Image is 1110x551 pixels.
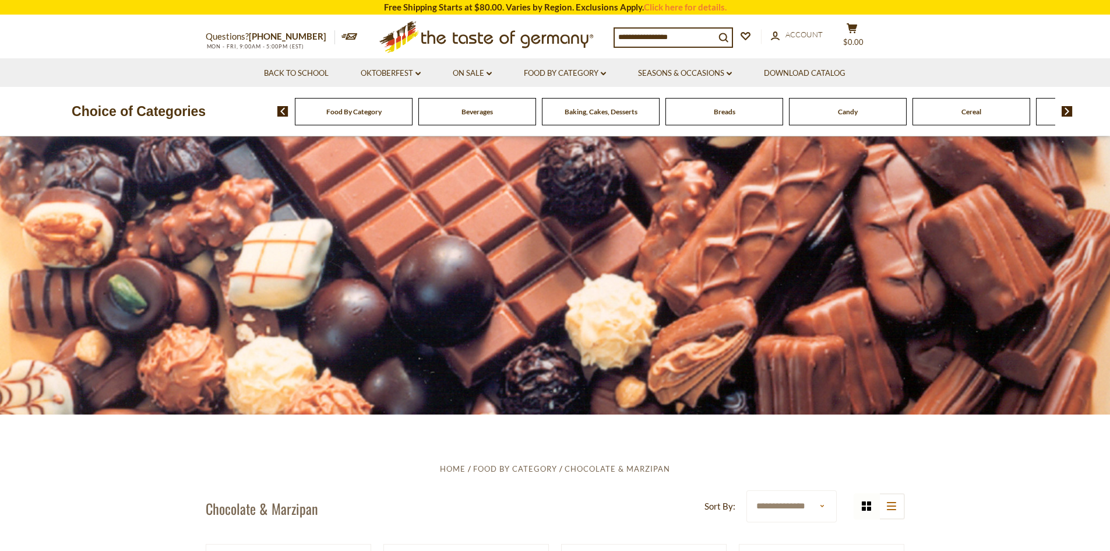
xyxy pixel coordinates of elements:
label: Sort By: [704,499,735,514]
p: Questions? [206,29,335,44]
img: next arrow [1062,106,1073,117]
a: Food By Category [473,464,557,473]
button: $0.00 [835,23,870,52]
a: Chocolate & Marzipan [565,464,670,473]
h1: Chocolate & Marzipan [206,500,318,517]
a: Food By Category [326,107,382,116]
a: [PHONE_NUMBER] [249,31,326,41]
span: Account [785,30,823,39]
a: Account [771,29,823,41]
a: Beverages [461,107,493,116]
a: Oktoberfest [361,67,421,80]
a: Food By Category [524,67,606,80]
img: previous arrow [277,106,288,117]
a: Breads [714,107,735,116]
a: Download Catalog [764,67,845,80]
a: Click here for details. [644,2,727,12]
a: Home [440,464,466,473]
a: Cereal [961,107,981,116]
a: Back to School [264,67,329,80]
span: $0.00 [843,37,864,47]
a: On Sale [453,67,492,80]
a: Seasons & Occasions [638,67,732,80]
a: Baking, Cakes, Desserts [565,107,637,116]
span: MON - FRI, 9:00AM - 5:00PM (EST) [206,43,305,50]
a: Candy [838,107,858,116]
